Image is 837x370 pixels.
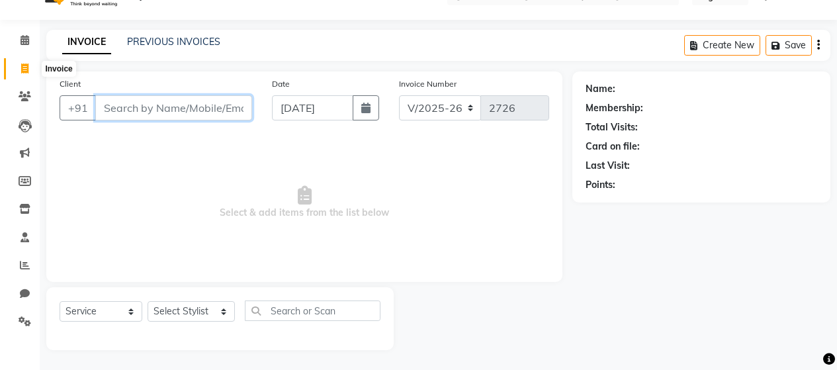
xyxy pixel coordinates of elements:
div: Invoice [42,61,75,77]
label: Client [60,78,81,90]
a: PREVIOUS INVOICES [127,36,220,48]
button: Create New [684,35,760,56]
input: Search by Name/Mobile/Email/Code [95,95,252,120]
div: Card on file: [586,140,640,154]
input: Search or Scan [245,301,380,321]
span: Select & add items from the list below [60,136,549,269]
button: Save [766,35,812,56]
div: Points: [586,178,615,192]
div: Membership: [586,101,643,115]
div: Last Visit: [586,159,630,173]
label: Date [272,78,290,90]
button: +91 [60,95,97,120]
a: INVOICE [62,30,111,54]
label: Invoice Number [399,78,457,90]
div: Total Visits: [586,120,638,134]
div: Name: [586,82,615,96]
